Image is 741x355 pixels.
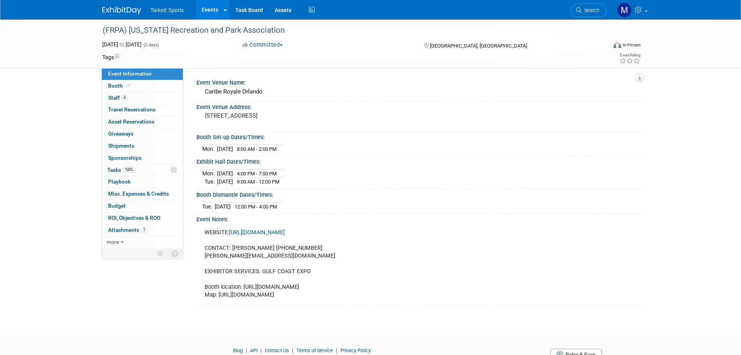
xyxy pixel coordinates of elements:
[229,229,285,236] a: [URL][DOMAIN_NAME]
[265,348,289,353] a: Contact Us
[613,42,621,48] img: Format-Inperson.png
[102,92,183,104] a: Staff4
[196,77,639,87] div: Event Venue Name:
[108,143,134,149] span: Shipments
[430,43,527,49] span: [GEOGRAPHIC_DATA], [GEOGRAPHIC_DATA]
[102,188,183,200] a: Misc. Expenses & Credits
[167,248,183,258] td: Toggle Event Tabs
[619,53,640,57] div: Event Rating
[217,178,233,186] td: [DATE]
[290,348,295,353] span: |
[102,212,183,224] a: ROI, Objectives & ROO
[617,3,632,18] img: megan powell
[100,23,595,37] div: (FRPA) [US_STATE] Recreation and Park Association
[217,169,233,178] td: [DATE]
[102,152,183,164] a: Sponsorships
[196,156,639,166] div: Exhibit Hall Dates/Times:
[199,225,553,303] div: WEBSITE: CONTACT: [PERSON_NAME] [PHONE_NUMBER] [PERSON_NAME][EMAIL_ADDRESS][DOMAIN_NAME] EXHIBITO...
[561,41,641,52] div: Event Format
[244,348,249,353] span: |
[108,178,131,185] span: Playbook
[205,112,372,119] pre: [STREET_ADDRESS]
[108,215,160,221] span: ROI, Objectives & ROO
[123,167,135,173] span: 100%
[582,7,599,13] span: Search
[102,176,183,188] a: Playbook
[102,7,141,14] img: ExhibitDay
[118,41,126,48] span: to
[202,178,217,186] td: Tue.
[108,118,154,125] span: Asset Reservations
[296,348,333,353] a: Terms of Service
[108,106,156,113] span: Travel Reservations
[196,131,639,141] div: Booth Set-up Dates/Times:
[102,140,183,152] a: Shipments
[217,145,233,153] td: [DATE]
[102,128,183,140] a: Giveaways
[108,83,132,89] span: Booth
[334,348,339,353] span: |
[126,83,130,88] i: Booth reservation complete
[102,116,183,128] a: Asset Reservations
[571,4,607,17] a: Search
[141,227,147,233] span: 1
[108,191,169,197] span: Misc. Expenses & Credits
[108,227,147,233] span: Attachments
[102,200,183,212] a: Budget
[108,203,126,209] span: Budget
[108,131,133,137] span: Giveaways
[108,71,152,77] span: Event Information
[340,348,371,353] a: Privacy Policy
[102,164,183,176] a: Tasks100%
[108,95,128,101] span: Staff
[102,104,183,116] a: Travel Reservations
[215,202,231,210] td: [DATE]
[250,348,258,353] a: API
[202,169,217,178] td: Mon.
[202,86,633,98] div: Caribe Royale Orlando
[102,53,119,61] td: Tags
[196,189,639,199] div: Booth Dismantle Dates/Times:
[622,42,641,48] div: In-Person
[233,348,243,353] a: Blog
[196,214,639,223] div: Event Notes:
[237,171,277,177] span: 4:00 PM - 7:00 PM
[143,42,159,48] span: (2 days)
[107,239,119,245] span: more
[235,204,277,210] span: 12:00 PM - 4:00 PM
[102,68,183,80] a: Event Information
[259,348,264,353] span: |
[154,248,167,258] td: Personalize Event Tab Strip
[102,80,183,92] a: Booth
[122,95,128,101] span: 4
[108,155,142,161] span: Sponsorships
[102,224,183,236] a: Attachments1
[202,145,217,153] td: Mon.
[196,101,639,111] div: Event Venue Address:
[102,41,142,48] span: [DATE] [DATE]
[237,146,277,152] span: 8:00 AM - 2:00 PM
[151,7,184,13] span: Tarkett Sports
[240,41,286,49] button: Committed
[102,237,183,248] a: more
[107,167,135,173] span: Tasks
[202,202,215,210] td: Tue.
[237,179,279,185] span: 9:00 AM - 12:00 PM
